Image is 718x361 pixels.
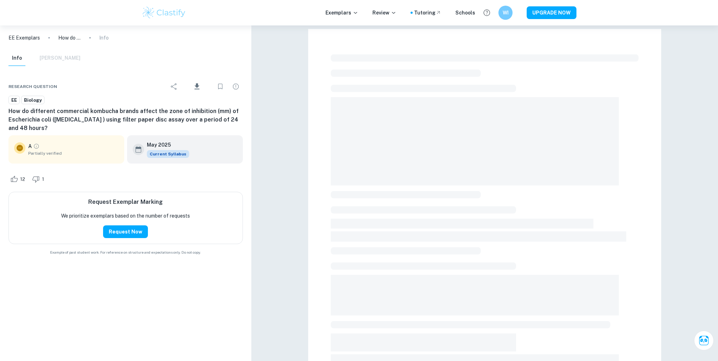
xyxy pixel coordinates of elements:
p: How do different commercial kombucha brands affect the zone of inhibition (mm) of Escherichia col... [58,34,81,42]
span: Research question [8,83,57,90]
div: Report issue [229,79,243,94]
p: We prioritize exemplars based on the number of requests [61,212,190,220]
h6: May 2025 [147,141,184,149]
p: A [28,142,32,150]
span: 1 [38,176,48,183]
button: UPGRADE NOW [527,6,576,19]
div: Share [167,79,181,94]
button: Request Now [103,225,148,238]
span: Example of past student work. For reference on structure and expectations only. Do not copy. [8,250,243,255]
span: Current Syllabus [147,150,189,158]
h6: WI [502,9,510,17]
a: EE Exemplars [8,34,40,42]
span: EE [9,97,19,104]
a: EE [8,96,20,105]
a: Schools [455,9,475,17]
button: Help and Feedback [481,7,493,19]
h6: How do different commercial kombucha brands affect the zone of inhibition (mm) of Escherichia col... [8,107,243,132]
div: Dislike [30,173,48,185]
a: Biology [21,96,44,105]
a: Tutoring [414,9,441,17]
div: Bookmark [213,79,227,94]
img: Clastify logo [142,6,186,20]
div: Download [183,77,212,96]
button: Info [8,51,25,66]
span: Biology [22,97,44,104]
a: Grade partially verified [33,143,40,149]
button: Ask Clai [694,331,714,350]
button: WI [498,6,513,20]
p: Info [99,34,109,42]
div: This exemplar is based on the current syllabus. Feel free to refer to it for inspiration/ideas wh... [147,150,189,158]
span: Partially verified [28,150,119,156]
span: 12 [16,176,29,183]
p: Review [372,9,396,17]
h6: Request Exemplar Marking [88,198,163,206]
div: Like [8,173,29,185]
p: Exemplars [325,9,358,17]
